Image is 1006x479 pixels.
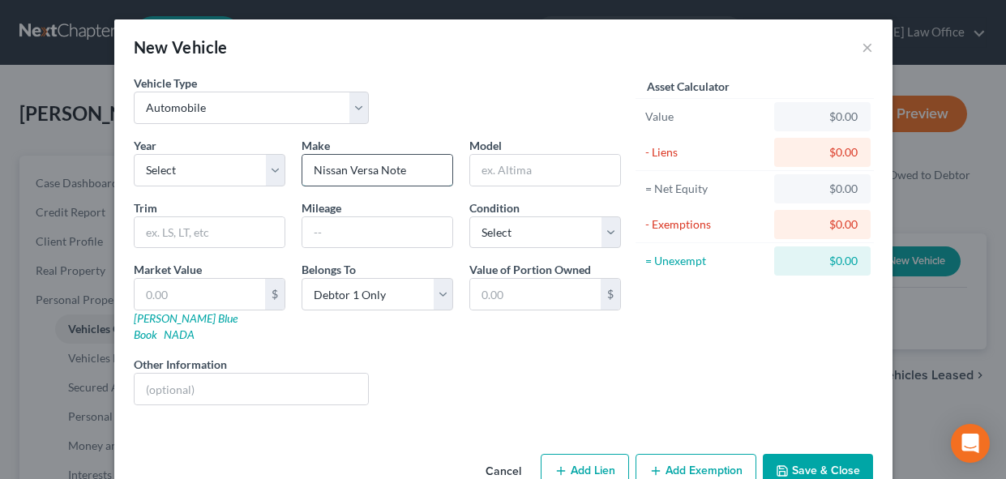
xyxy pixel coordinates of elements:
label: Year [134,137,156,154]
div: $0.00 [787,144,858,160]
div: $0.00 [787,109,858,125]
input: 0.00 [135,279,265,310]
label: Vehicle Type [134,75,197,92]
div: - Exemptions [645,216,768,233]
input: ex. LS, LT, etc [135,217,285,248]
input: (optional) [135,374,369,404]
span: Make [302,139,330,152]
div: = Net Equity [645,181,768,197]
a: NADA [164,327,195,341]
input: 0.00 [470,279,601,310]
input: ex. Nissan [302,155,452,186]
label: Model [469,137,502,154]
button: × [862,37,873,57]
input: -- [302,217,452,248]
div: = Unexempt [645,253,768,269]
div: $ [265,279,285,310]
div: $ [601,279,620,310]
div: $0.00 [787,181,858,197]
a: [PERSON_NAME] Blue Book [134,311,238,341]
label: Mileage [302,199,341,216]
div: Open Intercom Messenger [951,424,990,463]
label: Market Value [134,261,202,278]
div: $0.00 [787,253,858,269]
span: Belongs To [302,263,356,276]
label: Trim [134,199,157,216]
label: Condition [469,199,520,216]
input: ex. Altima [470,155,620,186]
div: $0.00 [787,216,858,233]
label: Value of Portion Owned [469,261,591,278]
label: Other Information [134,356,227,373]
div: New Vehicle [134,36,228,58]
div: Value [645,109,768,125]
label: Asset Calculator [647,78,730,95]
div: - Liens [645,144,768,160]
